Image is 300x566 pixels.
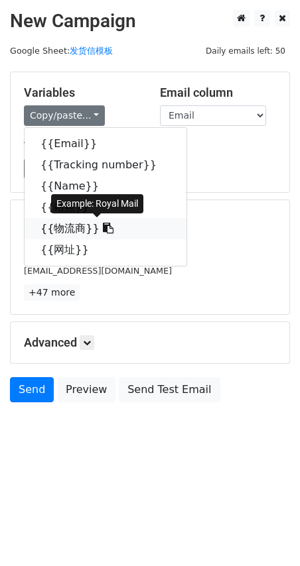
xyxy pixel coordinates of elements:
[24,266,172,276] small: [EMAIL_ADDRESS][DOMAIN_NAME]
[24,284,80,301] a: +47 more
[25,197,187,218] a: {{站点}}
[10,46,113,56] small: Google Sheet:
[234,502,300,566] div: 聊天小组件
[25,133,187,154] a: {{Email}}
[160,85,276,100] h5: Email column
[10,377,54,402] a: Send
[25,218,187,239] a: {{物流商}}
[201,44,290,58] span: Daily emails left: 50
[119,377,220,402] a: Send Test Email
[57,377,115,402] a: Preview
[70,46,113,56] a: 发货信模板
[51,194,143,213] div: Example: Royal Mail
[24,85,140,100] h5: Variables
[25,239,187,260] a: {{网址}}
[24,105,105,126] a: Copy/paste...
[25,154,187,176] a: {{Tracking number}}
[24,335,276,350] h5: Advanced
[201,46,290,56] a: Daily emails left: 50
[25,176,187,197] a: {{Name}}
[234,502,300,566] iframe: Chat Widget
[10,10,290,32] h2: New Campaign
